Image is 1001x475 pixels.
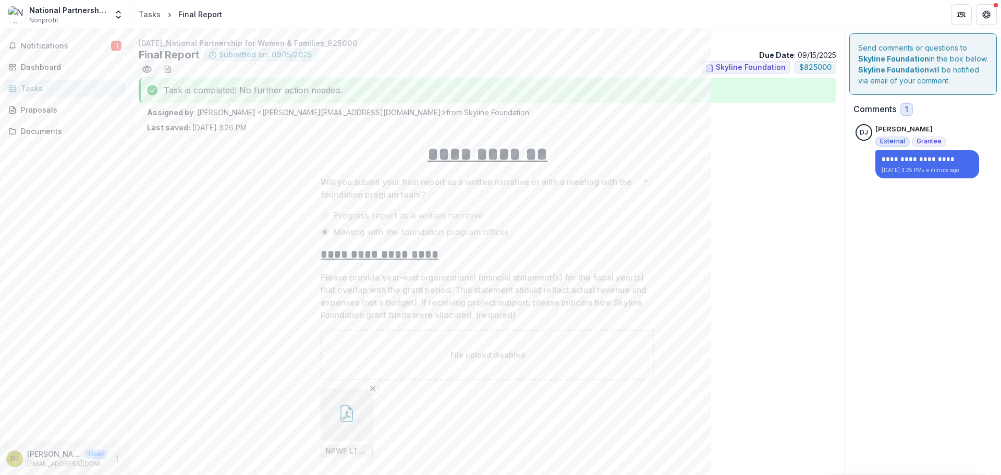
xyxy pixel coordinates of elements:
[86,449,107,459] p: User
[21,126,117,137] div: Documents
[875,124,933,135] p: [PERSON_NAME]
[4,80,126,97] a: Tasks
[976,4,997,25] button: Get Help
[882,166,973,174] p: [DATE] 3:25 PM • a minute ago
[759,51,794,59] strong: Due Date
[321,271,648,321] p: Please provide year-end organizational financial statement(s) for the fiscal year(s) that overlap...
[759,50,836,60] p: : 09/15/2025
[880,138,905,145] span: External
[29,16,58,25] span: Nonprofit
[139,78,836,103] div: Task is completed! No further action needed.
[139,48,200,61] h2: Final Report
[139,61,155,78] button: Preview 6d7efc24-7764-4cd5-98ec-f60c282bddca.pdf
[799,63,832,72] span: $ 825000
[21,62,117,72] div: Dashboard
[4,58,126,76] a: Dashboard
[8,6,25,23] img: National Partnership for Women & Families
[147,107,828,118] p: : [PERSON_NAME] <[PERSON_NAME][EMAIL_ADDRESS][DOMAIN_NAME]> from Skyline Foundation
[849,33,997,95] div: Send comments or questions to in the box below. will be notified via email of your comment.
[325,447,368,456] span: NPWF LTM IV Q2 Narrative Report - [DATE].pdf
[321,176,639,201] p: Will you submit your final report as a written narrative or with a meeting with the foundation pr...
[111,4,126,25] button: Open entity switcher
[4,123,126,140] a: Documents
[321,388,373,457] div: Remove FileNPWF LTM IV Q2 Narrative Report - [DATE].pdf
[178,9,222,20] div: Final Report
[111,41,121,51] span: 1
[858,54,929,63] strong: Skyline Foundation
[4,101,126,118] a: Proposals
[860,129,868,136] div: Danielle Hosein Johnson
[917,138,942,145] span: Grantee
[905,105,908,114] span: 1
[139,38,836,48] p: [DATE]_National Partnership for Women & Families_825000
[858,65,929,74] strong: Skyline Foundation
[21,42,111,51] span: Notifications
[21,83,117,94] div: Tasks
[716,63,786,72] span: Skyline Foundation
[21,104,117,115] div: Proposals
[10,455,19,462] div: Danielle Hosein Johnson
[139,9,161,20] div: Tasks
[147,108,193,117] strong: Assigned by
[853,104,896,114] h2: Comments
[219,51,312,59] span: Submitted on: 09/15/2025
[4,38,126,54] button: Notifications1
[367,382,379,395] button: Remove File
[951,4,972,25] button: Partners
[147,122,247,133] p: [DATE] 3:26 PM
[27,459,107,469] p: [EMAIL_ADDRESS][DOMAIN_NAME]
[27,448,81,459] p: [PERSON_NAME]
[111,453,124,465] button: More
[135,7,165,22] a: Tasks
[450,349,525,360] p: File upload disabled
[29,5,107,16] div: National Partnership for Women & Families
[333,226,509,238] span: Meeting with the foundation program officer
[147,123,190,132] strong: Last saved:
[333,209,483,222] span: Progress report as a written narrative
[135,7,226,22] nav: breadcrumb
[160,61,176,78] button: download-word-button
